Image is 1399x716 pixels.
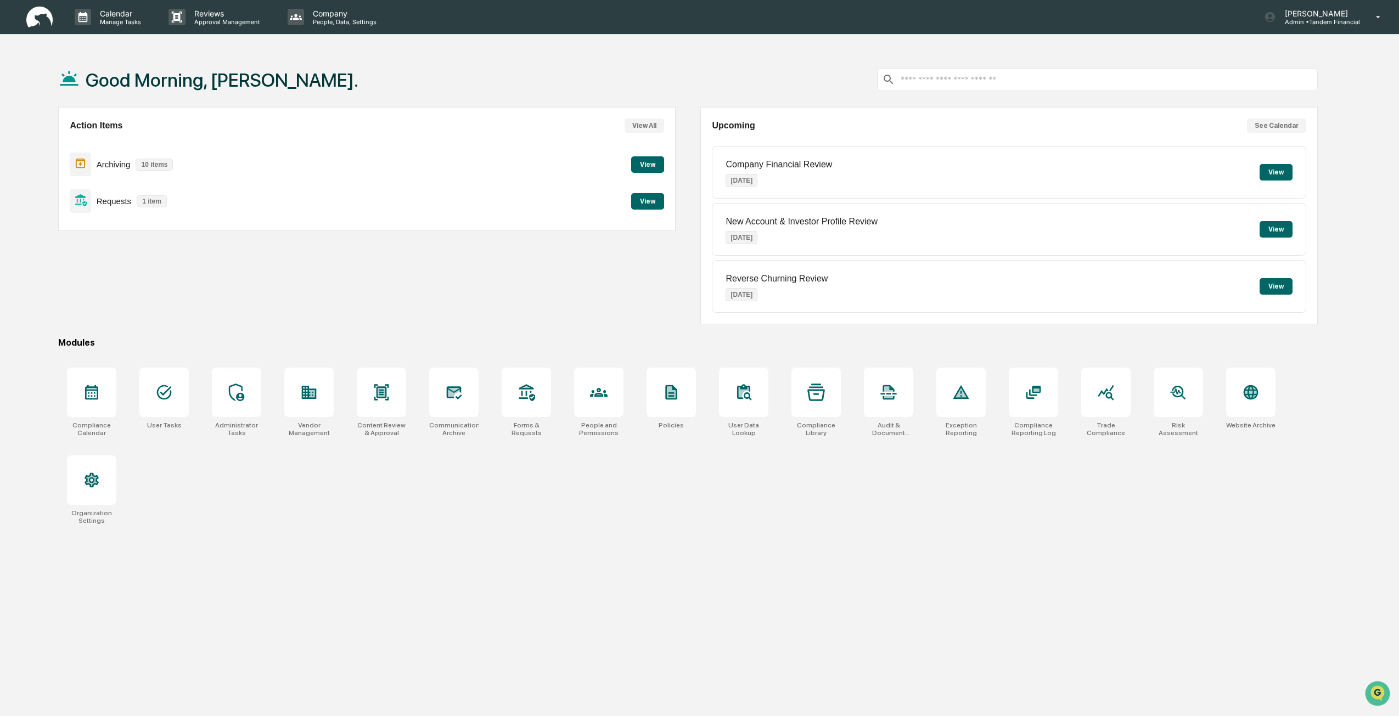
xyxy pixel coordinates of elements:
div: User Tasks [147,421,182,429]
div: Audit & Document Logs [864,421,913,437]
iframe: Open customer support [1364,680,1394,709]
span: Attestations [91,138,136,149]
p: Calendar [91,9,147,18]
p: Company [304,9,382,18]
p: Requests [97,196,131,206]
span: Preclearance [22,138,71,149]
div: Exception Reporting [936,421,986,437]
p: Approval Management [186,18,266,26]
p: People, Data, Settings [304,18,382,26]
button: View [631,156,664,173]
button: View All [625,119,664,133]
div: Modules [58,337,1317,348]
p: [DATE] [726,174,757,187]
button: Start new chat [187,87,200,100]
a: 🗄️Attestations [75,134,141,154]
a: View [631,159,664,169]
button: See Calendar [1247,119,1306,133]
div: Policies [659,421,684,429]
h1: Good Morning, [PERSON_NAME]. [86,69,358,91]
p: Archiving [97,160,131,169]
div: 🗄️ [80,139,88,148]
p: How can we help? [11,23,200,41]
div: 🔎 [11,160,20,169]
span: Data Lookup [22,159,69,170]
h2: Upcoming [712,121,755,131]
p: Reviews [186,9,266,18]
p: New Account & Investor Profile Review [726,217,878,227]
div: Start new chat [37,84,180,95]
button: View [631,193,664,210]
div: Compliance Calendar [67,421,116,437]
div: Compliance Reporting Log [1009,421,1058,437]
img: logo [26,7,53,28]
img: 1746055101610-c473b297-6a78-478c-a979-82029cc54cd1 [11,84,31,104]
p: Reverse Churning Review [726,274,828,284]
p: 10 items [136,159,173,171]
div: User Data Lookup [719,421,768,437]
button: View [1260,278,1293,295]
div: Forms & Requests [502,421,551,437]
div: We're available if you need us! [37,95,139,104]
p: Company Financial Review [726,160,832,170]
button: View [1260,164,1293,181]
a: 🖐️Preclearance [7,134,75,154]
button: View [1260,221,1293,238]
div: Compliance Library [791,421,841,437]
div: Organization Settings [67,509,116,525]
p: Admin • Tandem Financial [1276,18,1360,26]
p: [DATE] [726,231,757,244]
a: 🔎Data Lookup [7,155,74,174]
div: Risk Assessment [1154,421,1203,437]
div: Content Review & Approval [357,421,406,437]
span: Pylon [109,186,133,194]
div: Communications Archive [429,421,479,437]
div: People and Permissions [574,421,623,437]
p: [DATE] [726,288,757,301]
div: Website Archive [1226,421,1276,429]
a: Powered byPylon [77,185,133,194]
p: Manage Tasks [91,18,147,26]
div: Vendor Management [284,421,334,437]
p: [PERSON_NAME] [1276,9,1360,18]
div: 🖐️ [11,139,20,148]
h2: Action Items [70,121,122,131]
div: Administrator Tasks [212,421,261,437]
p: 1 item [137,195,167,207]
div: Trade Compliance [1081,421,1131,437]
input: Clear [29,50,181,61]
a: View [631,195,664,206]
